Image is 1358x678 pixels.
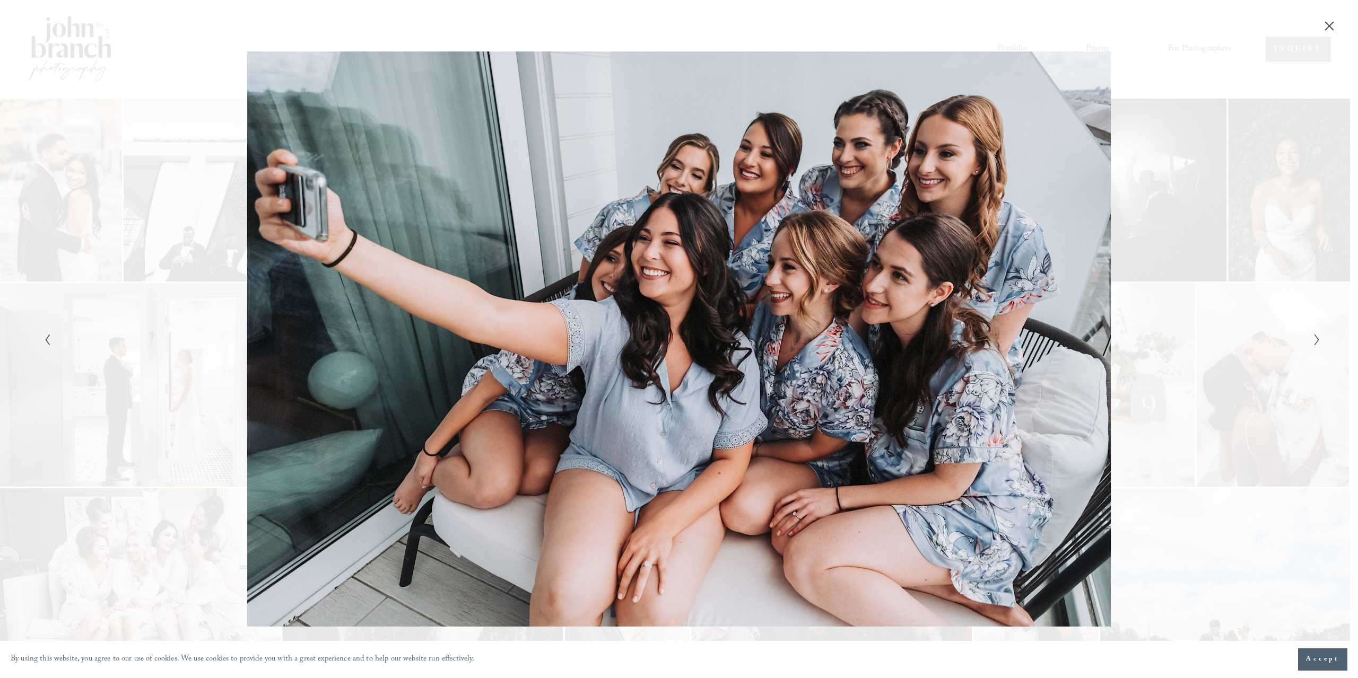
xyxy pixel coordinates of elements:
[1321,20,1338,32] button: Close
[1306,654,1339,665] span: Accept
[41,333,48,346] button: Previous Slide
[11,652,475,667] p: By using this website, you agree to our use of cookies. We use cookies to provide you with a grea...
[1298,648,1347,671] button: Accept
[1310,333,1317,346] button: Next Slide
